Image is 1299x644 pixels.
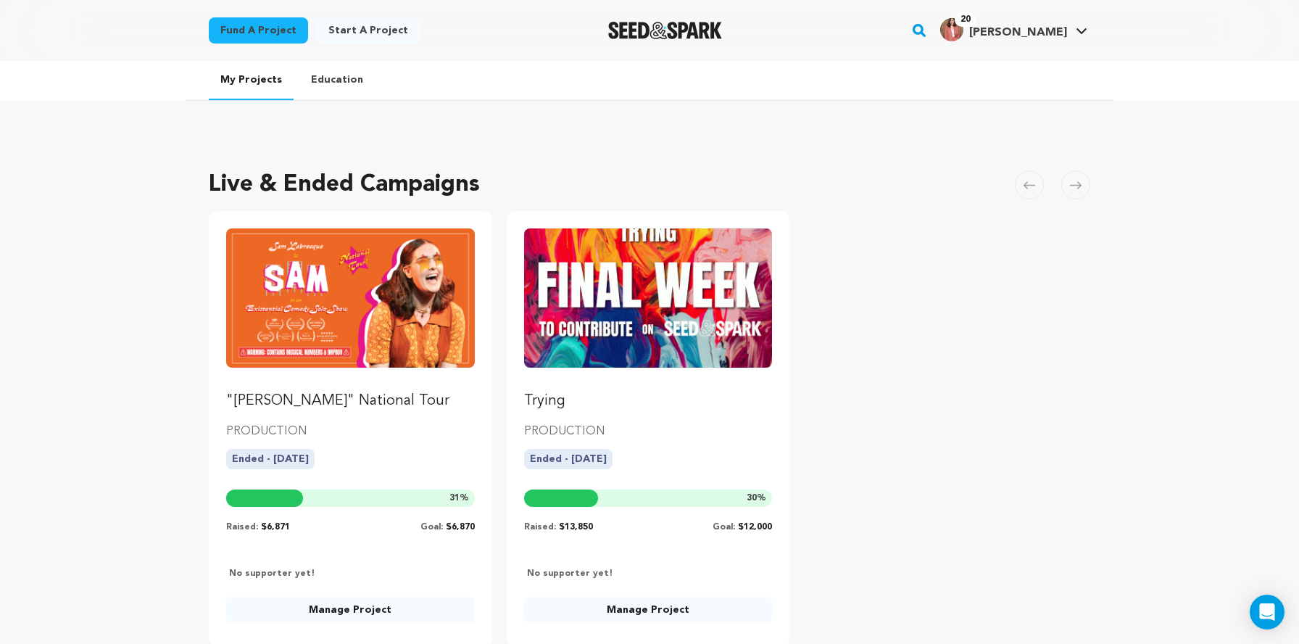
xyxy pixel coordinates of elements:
span: 30 [747,494,757,503]
span: $6,870 [446,523,475,532]
span: [PERSON_NAME] [969,27,1067,38]
p: No supporter yet! [524,568,613,579]
p: PRODUCTION [524,423,773,440]
a: Education [299,61,375,99]
span: 20 [955,12,976,27]
a: Sam L.'s Profile [937,15,1090,41]
img: Seed&Spark Logo Dark Mode [608,22,722,39]
p: "[PERSON_NAME]" National Tour [226,391,475,411]
p: Ended - [DATE] [524,449,613,469]
a: My Projects [209,61,294,100]
span: Sam L.'s Profile [937,15,1090,46]
a: Seed&Spark Homepage [608,22,722,39]
span: Raised: [226,523,258,532]
span: % [747,492,766,504]
a: Manage Project [226,597,475,623]
div: Sam L.'s Profile [940,18,1067,41]
span: $13,850 [559,523,593,532]
h2: Live & Ended Campaigns [209,168,480,202]
a: Start a project [317,17,420,44]
a: Fund "SAM" National Tour [226,228,475,411]
a: Fund Trying [524,228,773,411]
span: Goal: [713,523,735,532]
span: Goal: [420,523,443,532]
img: B2CDDA81-50C0-4F3C-8185-B42BC656C0F3.jpeg [940,18,963,41]
a: Manage Project [524,597,773,623]
span: Raised: [524,523,556,532]
span: $6,871 [261,523,290,532]
span: % [449,492,469,504]
span: $12,000 [738,523,772,532]
p: Trying [524,391,773,411]
span: 31 [449,494,460,503]
p: Ended - [DATE] [226,449,315,469]
div: Open Intercom Messenger [1250,595,1285,629]
p: No supporter yet! [226,568,315,579]
p: PRODUCTION [226,423,475,440]
a: Fund a project [209,17,308,44]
